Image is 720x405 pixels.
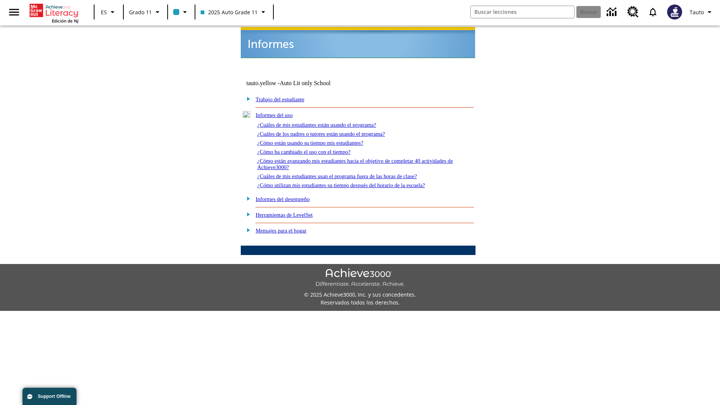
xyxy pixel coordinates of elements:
[241,27,475,58] img: header
[257,140,363,146] a: ¿Cómo están usando su tiempo mis estudiantes?
[201,8,258,16] span: 2025 Auto Grade 11
[257,122,376,128] a: ¿Cuáles de mis estudiantes están usando el programa?
[3,1,25,23] button: Abrir el menú lateral
[198,5,271,19] button: Clase: 2025 Auto Grade 11, Selecciona una clase
[101,8,107,16] span: ES
[690,8,704,16] span: Tauto
[97,5,121,19] button: Lenguaje: ES, Selecciona un idioma
[243,111,250,118] img: minus.gif
[246,80,384,87] td: tauto.yellow -
[38,394,70,399] span: Support Offline
[257,131,385,137] a: ¿Cuáles de los padres o tutores están usando el programa?
[256,228,307,234] a: Mensajes para el hogar
[257,182,425,188] a: ¿Cómo utilizan mis estudiantes su tiempo después del horario de la escuela?
[471,6,574,18] input: Buscar campo
[22,388,76,405] button: Support Offline
[256,96,304,102] a: Trabajo del estudiante
[52,18,78,24] span: Edición de NJ
[30,2,78,24] div: Portada
[170,5,192,19] button: El color de la clase es azul claro. Cambiar el color de la clase.
[643,2,663,22] a: Notificaciones
[257,158,453,170] a: ¿Cómo están avanzando mis estudiantes hacia el objetivo de completar 40 actividades de Achieve3000?
[243,95,250,102] img: plus.gif
[256,196,310,202] a: Informes del desempeño
[256,112,293,118] a: Informes del uso
[257,149,351,155] a: ¿Cómo ha cambiado el uso con el tiempo?
[243,195,250,202] img: plus.gif
[667,4,682,19] img: Avatar
[602,2,623,22] a: Centro de información
[687,5,717,19] button: Perfil/Configuración
[663,2,687,22] button: Escoja un nuevo avatar
[243,211,250,217] img: plus.gif
[126,5,165,19] button: Grado: Grado 11, Elige un grado
[315,268,405,288] img: Achieve3000 Differentiate Accelerate Achieve
[256,212,313,218] a: Herramientas de LevelSet
[243,226,250,233] img: plus.gif
[280,80,331,86] nobr: Auto Lit only School
[623,2,643,22] a: Centro de recursos, Se abrirá en una pestaña nueva.
[129,8,152,16] span: Grado 11
[257,173,417,179] a: ¿Cuáles de mis estudiantes usan el programa fuera de las horas de clase?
